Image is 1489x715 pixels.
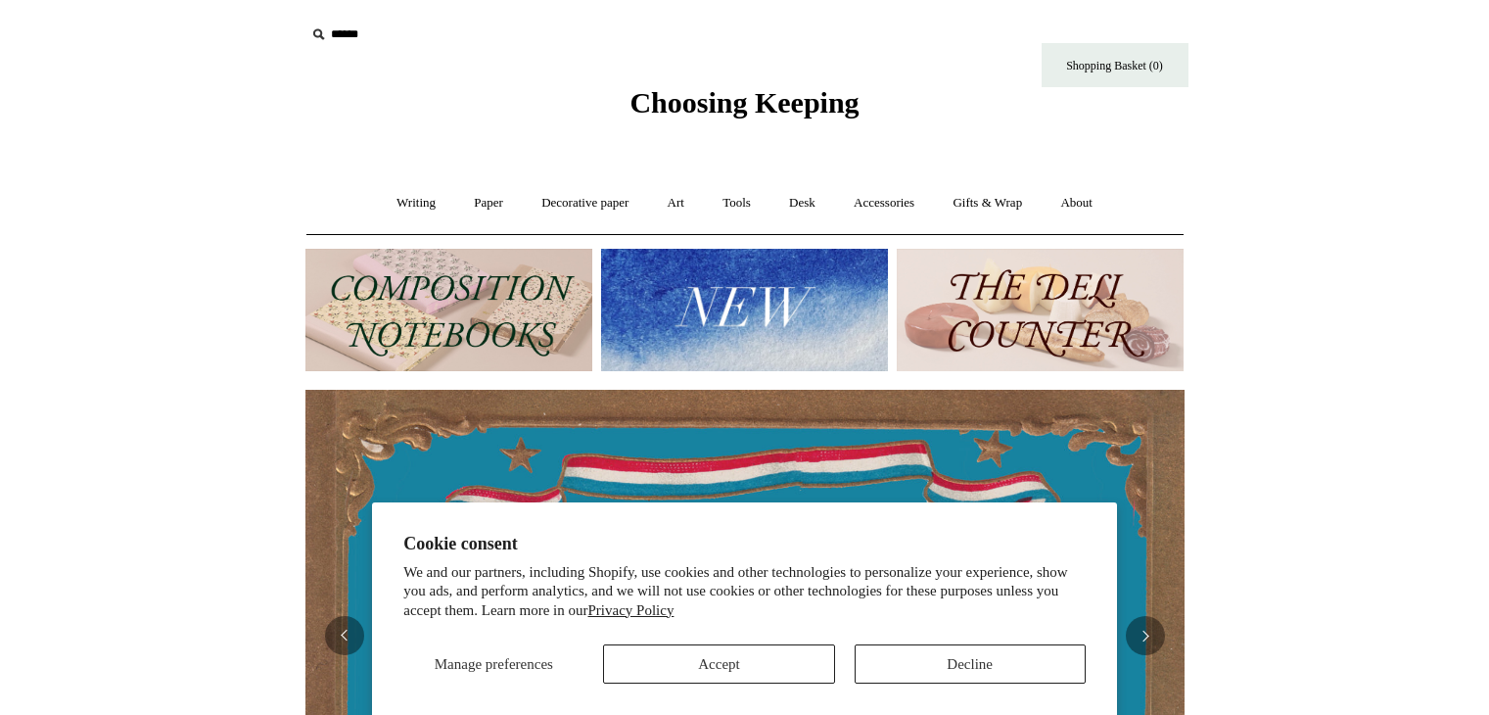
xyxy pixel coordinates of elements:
a: Gifts & Wrap [935,177,1040,229]
a: Writing [379,177,453,229]
img: The Deli Counter [897,249,1184,371]
a: Paper [456,177,521,229]
button: Next [1126,616,1165,655]
button: Previous [325,616,364,655]
button: Manage preferences [403,644,583,684]
a: Accessories [836,177,932,229]
a: About [1043,177,1110,229]
a: Choosing Keeping [629,102,859,116]
img: New.jpg__PID:f73bdf93-380a-4a35-bcfe-7823039498e1 [601,249,888,371]
a: Desk [771,177,833,229]
a: Shopping Basket (0) [1042,43,1188,87]
button: Accept [603,644,834,684]
span: Choosing Keeping [629,86,859,119]
a: Privacy Policy [588,602,675,618]
button: Decline [855,644,1086,684]
h2: Cookie consent [403,534,1086,554]
a: Decorative paper [524,177,646,229]
a: Tools [705,177,768,229]
span: Manage preferences [435,656,553,672]
a: Art [650,177,702,229]
p: We and our partners, including Shopify, use cookies and other technologies to personalize your ex... [403,563,1086,621]
img: 202302 Composition ledgers.jpg__PID:69722ee6-fa44-49dd-a067-31375e5d54ec [305,249,592,371]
